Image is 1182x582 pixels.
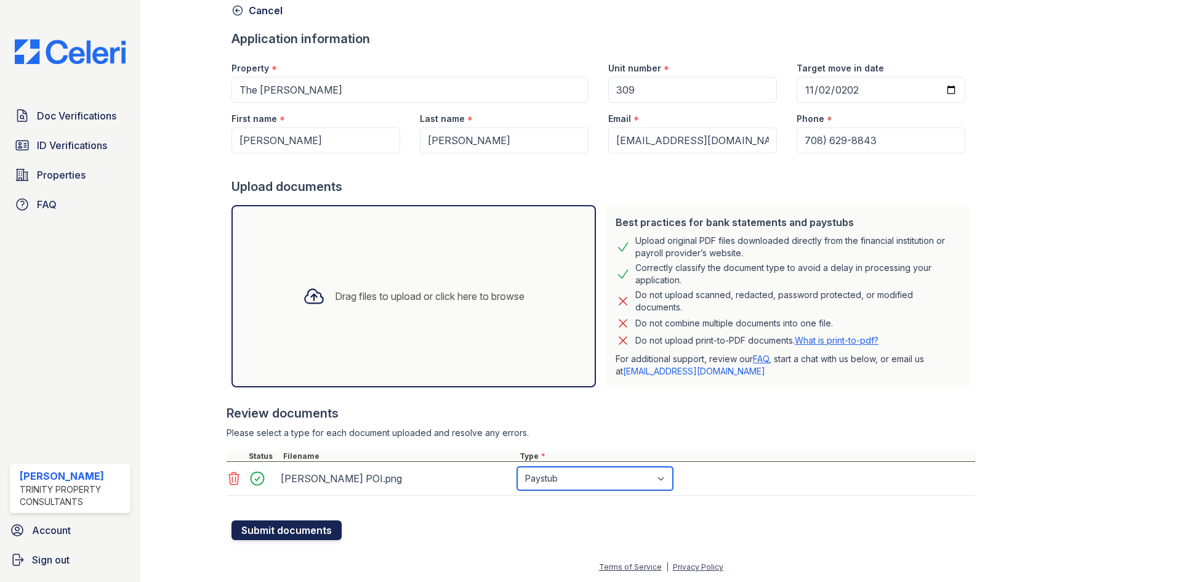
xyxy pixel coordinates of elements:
[5,518,135,543] a: Account
[635,334,878,347] p: Do not upload print-to-PDF documents.
[795,335,878,346] a: What is print-to-pdf?
[635,289,960,313] div: Do not upload scanned, redacted, password protected, or modified documents.
[608,113,631,125] label: Email
[231,113,277,125] label: First name
[673,562,723,572] a: Privacy Policy
[420,113,465,125] label: Last name
[5,548,135,572] a: Sign out
[231,30,975,47] div: Application information
[37,168,86,182] span: Properties
[37,108,116,123] span: Doc Verifications
[616,353,960,378] p: For additional support, review our , start a chat with us below, or email us at
[281,451,517,461] div: Filename
[32,552,70,567] span: Sign out
[753,354,769,364] a: FAQ
[246,451,281,461] div: Status
[5,39,135,64] img: CE_Logo_Blue-a8612792a0a2168367f1c8372b55b34899dd931a85d93a1a3d3e32e68fde9ad4.png
[599,562,662,572] a: Terms of Service
[335,289,525,304] div: Drag files to upload or click here to browse
[10,163,131,187] a: Properties
[37,138,107,153] span: ID Verifications
[608,62,661,75] label: Unit number
[797,62,884,75] label: Target move in date
[20,483,126,508] div: Trinity Property Consultants
[616,215,960,230] div: Best practices for bank statements and paystubs
[635,235,960,259] div: Upload original PDF files downloaded directly from the financial institution or payroll provider’...
[623,366,765,376] a: [EMAIL_ADDRESS][DOMAIN_NAME]
[20,469,126,483] div: [PERSON_NAME]
[227,427,975,439] div: Please select a type for each document uploaded and resolve any errors.
[37,197,57,212] span: FAQ
[10,103,131,128] a: Doc Verifications
[231,178,975,195] div: Upload documents
[231,520,342,540] button: Submit documents
[797,113,824,125] label: Phone
[635,262,960,286] div: Correctly classify the document type to avoid a delay in processing your application.
[32,523,71,538] span: Account
[666,562,669,572] div: |
[10,192,131,217] a: FAQ
[635,316,833,331] div: Do not combine multiple documents into one file.
[281,469,512,488] div: [PERSON_NAME] POI.png
[231,3,283,18] a: Cancel
[231,62,269,75] label: Property
[227,405,975,422] div: Review documents
[517,451,975,461] div: Type
[10,133,131,158] a: ID Verifications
